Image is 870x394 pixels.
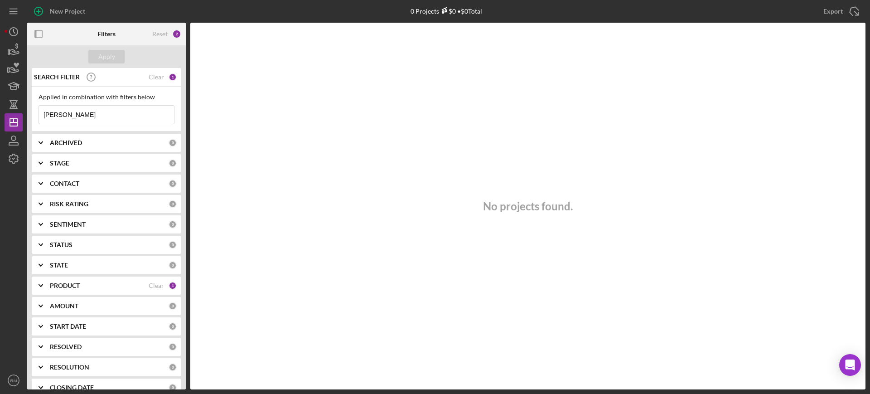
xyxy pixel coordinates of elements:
[50,180,79,187] b: CONTACT
[5,371,23,389] button: RM
[169,384,177,392] div: 0
[169,261,177,269] div: 0
[411,7,482,15] div: 0 Projects • $0 Total
[169,139,177,147] div: 0
[50,2,85,20] div: New Project
[50,282,80,289] b: PRODUCT
[169,343,177,351] div: 0
[172,29,181,39] div: 2
[169,363,177,371] div: 0
[88,50,125,63] button: Apply
[39,93,174,101] div: Applied in combination with filters below
[149,282,164,289] div: Clear
[50,302,78,310] b: AMOUNT
[97,30,116,38] b: Filters
[98,50,115,63] div: Apply
[169,180,177,188] div: 0
[169,282,177,290] div: 1
[50,200,88,208] b: RISK RATING
[169,200,177,208] div: 0
[50,160,69,167] b: STAGE
[169,159,177,167] div: 0
[50,221,86,228] b: SENTIMENT
[50,343,82,350] b: RESOLVED
[34,73,80,81] b: SEARCH FILTER
[169,302,177,310] div: 0
[149,73,164,81] div: Clear
[814,2,865,20] button: Export
[50,262,68,269] b: STATE
[439,7,456,15] div: $0
[50,384,94,391] b: CLOSING DATE
[50,139,82,146] b: ARCHIVED
[169,241,177,249] div: 0
[483,200,573,213] h3: No projects found.
[50,323,86,330] b: START DATE
[823,2,843,20] div: Export
[169,322,177,331] div: 0
[50,241,72,248] b: STATUS
[839,354,861,376] div: Open Intercom Messenger
[152,30,168,38] div: Reset
[169,73,177,81] div: 1
[50,364,89,371] b: RESOLUTION
[27,2,94,20] button: New Project
[10,378,17,383] text: RM
[169,220,177,229] div: 0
